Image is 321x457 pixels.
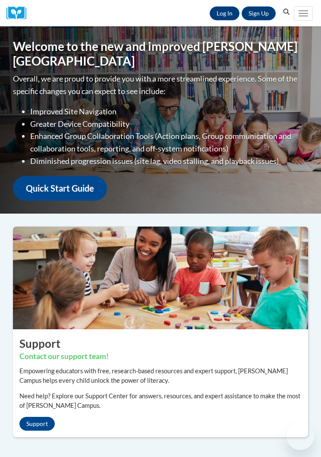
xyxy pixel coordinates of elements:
p: Need help? Explore our Support Center for answers, resources, and expert assistance to make the m... [19,391,302,410]
img: ... [6,227,315,329]
iframe: Button to launch messaging window [286,422,314,450]
a: Quick Start Guide [13,176,107,201]
a: Support [19,417,55,431]
img: Logo brand [6,6,32,20]
li: Improved Site Navigation [30,105,308,118]
a: Cox Campus [6,6,32,20]
li: Greater Device Compatibility [30,118,308,130]
a: Register [242,6,276,20]
h3: Contact our support team! [19,351,302,362]
li: Diminished progression issues (site lag, video stalling, and playback issues) [30,155,308,167]
li: Enhanced Group Collaboration Tools (Action plans, Group communication and collaboration tools, re... [30,130,308,155]
h1: Welcome to the new and improved [PERSON_NAME][GEOGRAPHIC_DATA] [13,39,308,68]
button: Search [280,7,293,17]
p: Overall, we are proud to provide you with a more streamlined experience. Some of the specific cha... [13,72,308,98]
a: Log In [210,6,239,20]
h2: Support [19,336,302,351]
p: Empowering educators with free, research-based resources and expert support, [PERSON_NAME] Campus... [19,366,302,385]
